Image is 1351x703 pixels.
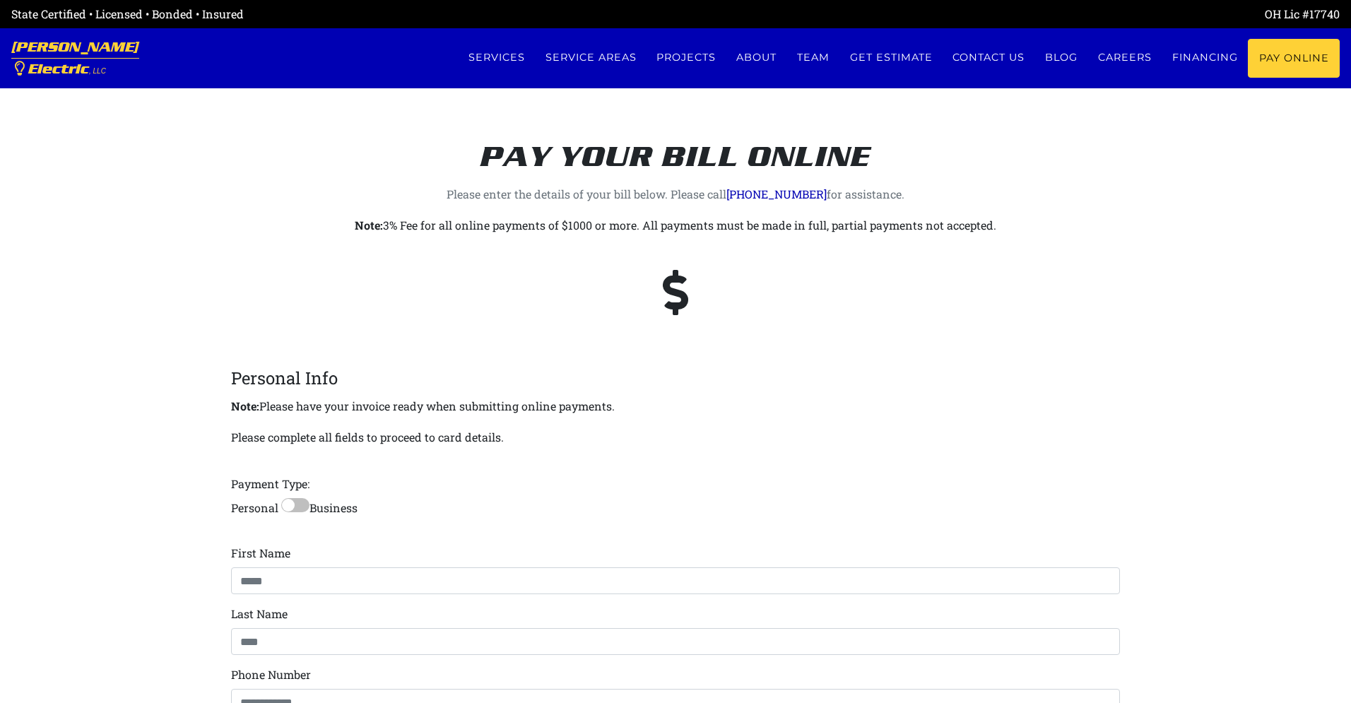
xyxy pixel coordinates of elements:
a: Team [787,39,840,76]
a: [PERSON_NAME] Electric, LLC [11,28,139,88]
div: State Certified • Licensed • Bonded • Insured [11,6,675,23]
a: Financing [1162,39,1248,76]
a: Contact us [943,39,1035,76]
label: Phone Number [231,666,311,683]
a: Blog [1035,39,1088,76]
label: Last Name [231,605,288,622]
a: Pay Online [1248,39,1340,78]
a: About [726,39,787,76]
a: Service Areas [535,39,647,76]
strong: Note: [231,398,259,413]
legend: Personal Info [231,365,1120,391]
label: Payment Type: [231,475,309,492]
label: First Name [231,545,290,562]
a: Careers [1088,39,1162,76]
p: Please enter the details of your bill below. Please call for assistance. [283,184,1068,204]
strong: Note: [355,218,383,232]
a: [PHONE_NUMBER] [726,187,827,201]
p: Please complete all fields to proceed to card details. [231,427,504,447]
div: OH Lic #17740 [675,6,1340,23]
p: Please have your invoice ready when submitting online payments. [231,396,1120,416]
a: Services [458,39,535,76]
a: Projects [647,39,726,76]
h2: Pay your bill online [283,106,1068,174]
p: 3% Fee for all online payments of $1000 or more. All payments must be made in full, partial payme... [283,215,1068,235]
span: , LLC [89,67,106,75]
a: Get estimate [839,39,943,76]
